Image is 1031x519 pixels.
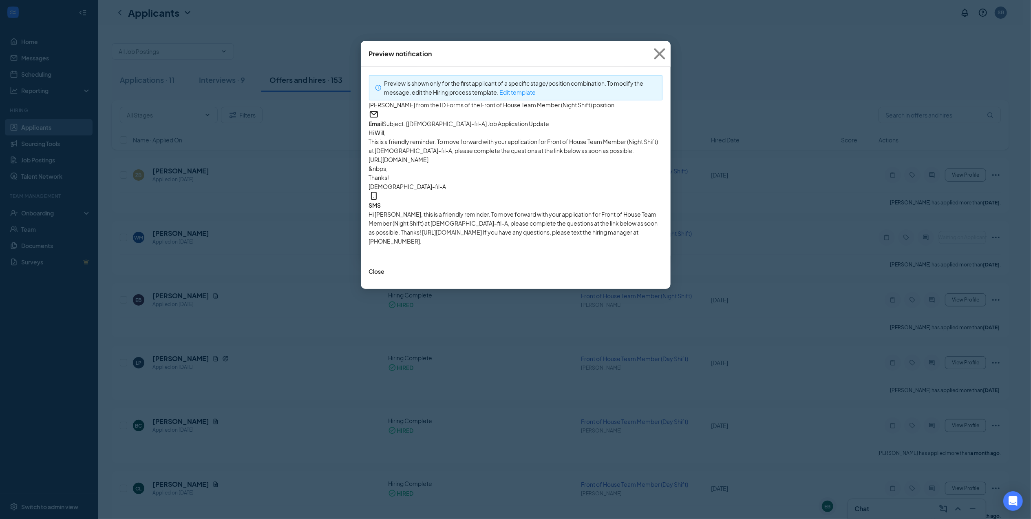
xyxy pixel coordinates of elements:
[369,267,385,276] button: Close
[369,173,662,182] p: Thanks!
[383,120,550,127] span: Subject: [[DEMOGRAPHIC_DATA]-fil-A] Job Application Update
[369,191,662,209] span: SMS
[369,49,432,58] div: Preview notification
[369,109,662,127] span: Email
[369,137,662,155] p: This is a friendly reminder. To move forward with your application for Front of House Team Member...
[649,41,671,67] button: Close
[369,128,662,137] h4: Hi Will,
[500,89,536,96] a: Edit template
[369,210,662,246] div: Hi [PERSON_NAME], this is a friendly reminder. To move forward with your application for Front of...
[369,191,379,201] svg: MobileSms
[649,43,671,65] svg: Cross
[1003,491,1023,511] div: Open Intercom Messenger
[369,182,662,191] p: [DEMOGRAPHIC_DATA]-fil-A
[369,101,615,109] span: [PERSON_NAME] from the ID Forms of the Front of House Team Member (Night Shift) position
[369,155,662,164] p: [URL][DOMAIN_NAME]
[375,85,381,91] span: info-circle
[384,80,644,96] span: Preview is shown only for the first applicant of a specific stage/position combination. To modify...
[369,165,388,172] span: &nbps;
[369,109,379,119] svg: Email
